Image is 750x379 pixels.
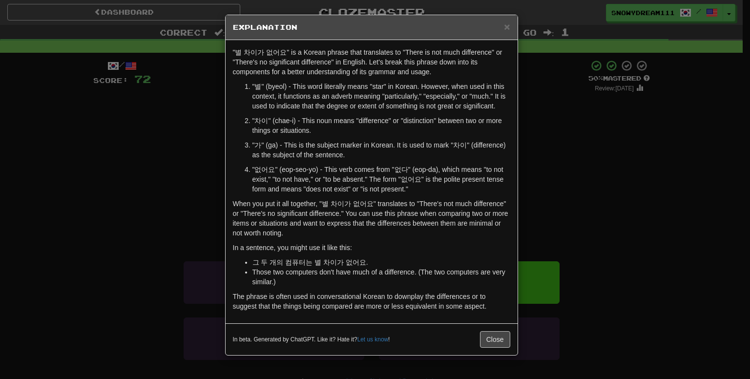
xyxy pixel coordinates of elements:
p: "가" (ga) - This is the subject marker in Korean. It is used to mark "차이" (difference) as the subj... [252,140,510,160]
button: Close [504,21,510,32]
small: In beta. Generated by ChatGPT. Like it? Hate it? ! [233,336,390,344]
p: "별" (byeol) - This word literally means "star" in Korean. However, when used in this context, it ... [252,82,510,111]
p: The phrase is often used in conversational Korean to downplay the differences or to suggest that ... [233,292,510,311]
p: "없어요" (eop-seo-yo) - This verb comes from "없다" (eop-da), which means "to not exist," "to not have... [252,165,510,194]
a: Let us know [357,336,388,343]
button: Close [480,331,510,348]
p: When you put it all together, "별 차이가 없어요" translates to "There's not much difference" or "There's... [233,199,510,238]
li: Those two computers don't have much of a difference. (The two computers are very similar.) [252,267,510,287]
li: 그 두 개의 컴퓨터는 별 차이가 없어요. [252,257,510,267]
p: "차이" (chae-i) - This noun means "difference" or "distinction" between two or more things or situa... [252,116,510,135]
span: × [504,21,510,32]
p: In a sentence, you might use it like this: [233,243,510,253]
h5: Explanation [233,22,510,32]
p: "별 차이가 없어요" is a Korean phrase that translates to "There is not much difference" or "There's no s... [233,47,510,77]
